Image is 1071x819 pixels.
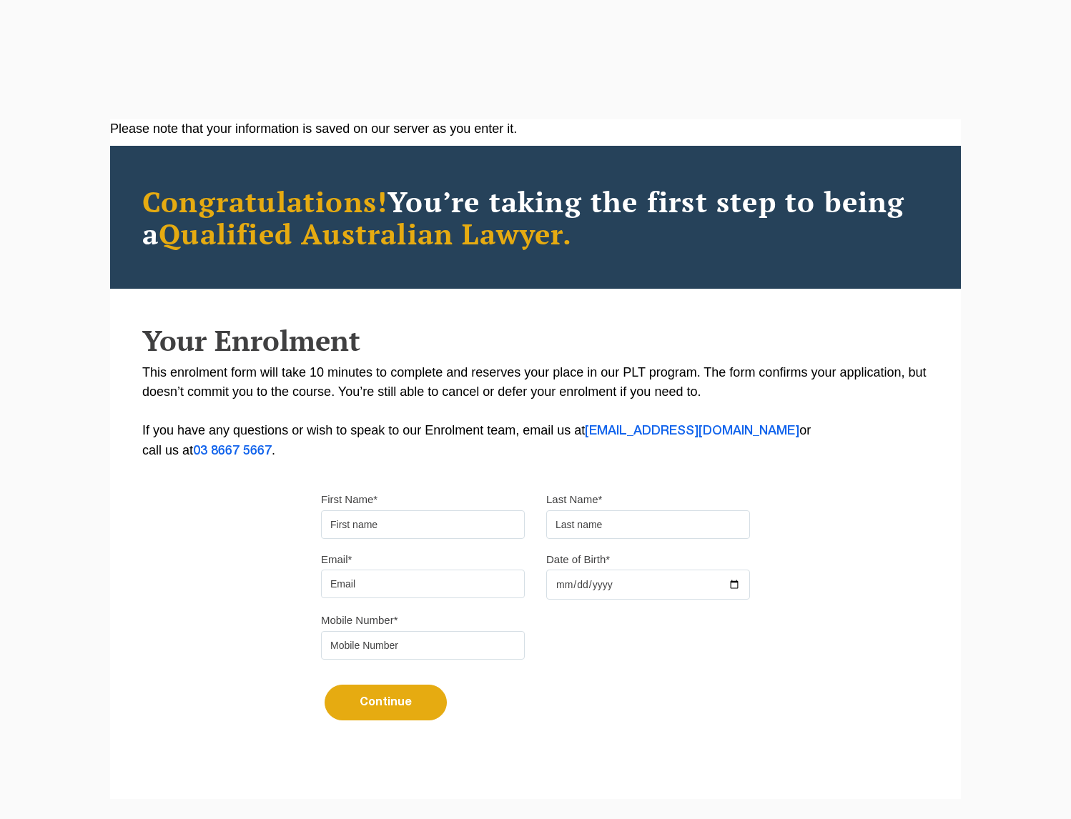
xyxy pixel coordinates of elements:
[321,510,525,539] input: First name
[142,324,929,356] h2: Your Enrolment
[321,552,352,567] label: Email*
[321,631,525,660] input: Mobile Number
[110,119,961,139] div: Please note that your information is saved on our server as you enter it.
[546,510,750,539] input: Last name
[142,185,929,249] h2: You’re taking the first step to being a
[325,685,447,720] button: Continue
[193,445,272,457] a: 03 8667 5667
[585,425,799,437] a: [EMAIL_ADDRESS][DOMAIN_NAME]
[546,552,610,567] label: Date of Birth*
[546,492,602,507] label: Last Name*
[321,492,377,507] label: First Name*
[142,363,929,461] p: This enrolment form will take 10 minutes to complete and reserves your place in our PLT program. ...
[142,182,388,220] span: Congratulations!
[321,613,398,627] label: Mobile Number*
[159,214,572,252] span: Qualified Australian Lawyer.
[321,570,525,598] input: Email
